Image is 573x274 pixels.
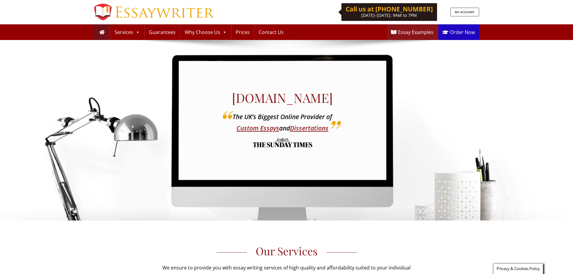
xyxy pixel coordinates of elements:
[232,90,333,105] h1: [DOMAIN_NAME]
[438,24,479,40] a: Order Now
[290,124,328,132] a: Dissertations
[145,24,180,40] a: Guarantees
[110,24,144,40] a: Services
[254,24,288,40] a: Contact Us
[450,8,479,17] a: MY ACCOUNT
[387,24,438,40] a: Essay Examples
[346,5,433,13] b: Call us at [PHONE_NUMBER]
[361,12,417,18] span: [DATE]–[DATE]: 9AM to 7PM
[497,266,540,271] span: Privacy & Cookies Policy
[232,24,254,40] a: Prices
[157,245,416,257] h3: Our Services
[233,112,332,132] i: The UK’s Biggest Online Provider of and
[236,124,279,132] a: Custom Essays
[180,24,231,40] a: Why Choose Us
[252,134,313,151] img: the sunday times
